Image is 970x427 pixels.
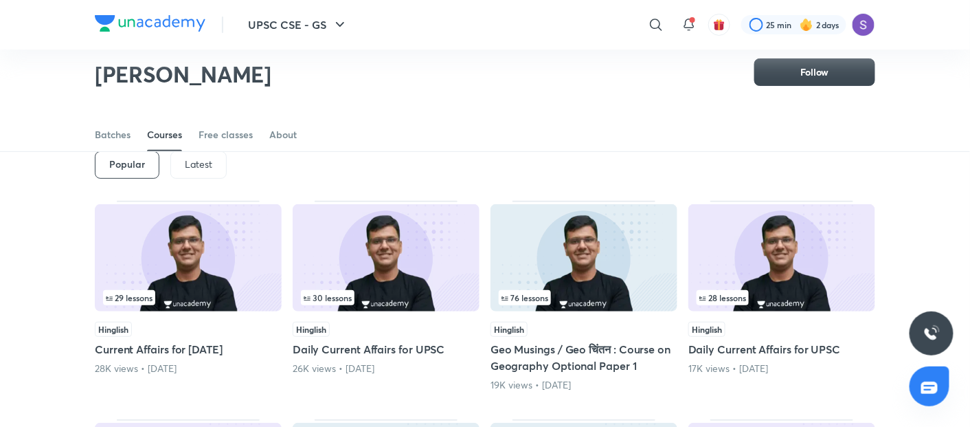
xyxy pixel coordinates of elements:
span: Hinglish [95,322,132,337]
img: Thumbnail [293,204,480,311]
div: left [697,290,867,305]
h5: Current Affairs for [DATE] [95,341,282,358]
span: 76 lessons [501,294,548,302]
div: Geo Musings / Geo चिंतन : Course on Geography Optional Paper 1 [490,201,677,392]
div: Daily Current Affairs for UPSC [688,201,875,392]
div: About [269,128,297,142]
div: infocontainer [499,290,669,305]
div: infosection [697,290,867,305]
a: Batches [95,118,131,151]
div: 19K views • 11 months ago [490,378,677,392]
button: avatar [708,14,730,36]
a: Free classes [199,118,253,151]
img: Thumbnail [95,204,282,311]
div: Daily Current Affairs for UPSC [293,201,480,392]
div: Courses [147,128,182,142]
img: Satnam Singh [852,13,875,36]
div: infocontainer [697,290,867,305]
h6: Popular [109,159,145,170]
span: Hinglish [293,322,330,337]
a: About [269,118,297,151]
h5: Daily Current Affairs for UPSC [293,341,480,358]
a: Courses [147,118,182,151]
div: infosection [301,290,471,305]
span: Hinglish [490,322,528,337]
span: 30 lessons [304,294,352,302]
span: 28 lessons [699,294,746,302]
h5: Daily Current Affairs for UPSC [688,341,875,358]
a: Company Logo [95,15,205,35]
div: infocontainer [103,290,273,305]
img: streak [800,18,813,32]
div: Batches [95,128,131,142]
span: Follow [800,65,829,79]
img: avatar [713,19,725,31]
h5: Geo Musings / Geo चिंतन : Course on Geography Optional Paper 1 [490,341,677,374]
h2: [PERSON_NAME] [95,61,271,88]
div: 17K views • 4 months ago [688,362,875,375]
div: left [499,290,669,305]
div: infosection [499,290,669,305]
div: 26K views • 3 months ago [293,362,480,375]
div: left [103,290,273,305]
img: Thumbnail [688,204,875,311]
div: Current Affairs for July 2025 [95,201,282,392]
div: infosection [103,290,273,305]
span: Hinglish [688,322,725,337]
img: Thumbnail [490,204,677,311]
button: UPSC CSE - GS [240,11,357,39]
img: ttu [923,325,940,342]
p: Latest [185,159,212,170]
div: infocontainer [301,290,471,305]
div: Free classes [199,128,253,142]
div: left [301,290,471,305]
span: 29 lessons [106,294,153,302]
button: Follow [754,58,875,86]
div: 28K views • 2 months ago [95,362,282,375]
img: Company Logo [95,15,205,32]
